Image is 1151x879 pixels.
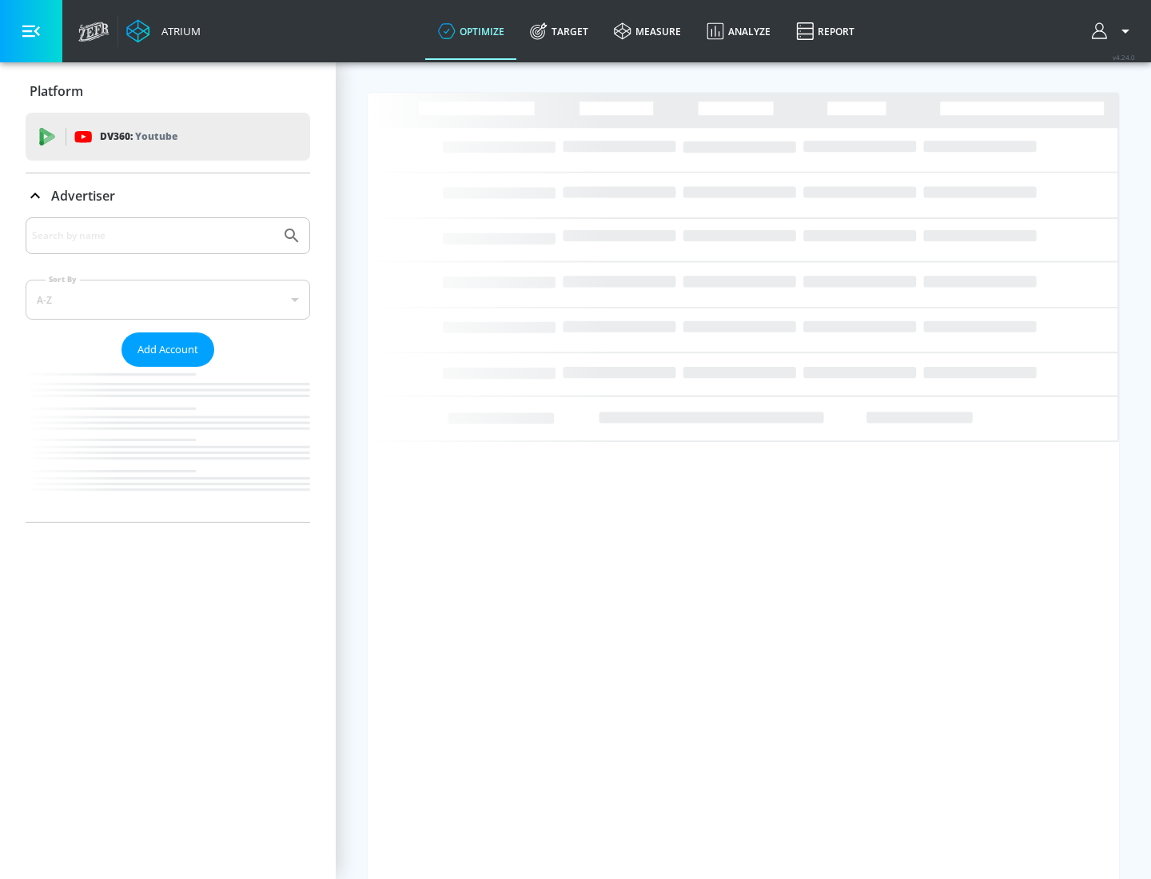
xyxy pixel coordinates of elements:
a: Target [517,2,601,60]
a: Report [783,2,867,60]
a: measure [601,2,694,60]
div: DV360: Youtube [26,113,310,161]
p: Advertiser [51,187,115,205]
label: Sort By [46,274,80,284]
a: optimize [425,2,517,60]
div: Platform [26,69,310,113]
div: Atrium [155,24,201,38]
a: Analyze [694,2,783,60]
button: Add Account [121,332,214,367]
p: DV360: [100,128,177,145]
div: Advertiser [26,173,310,218]
span: Add Account [137,340,198,359]
span: v 4.24.0 [1113,53,1135,62]
div: A-Z [26,280,310,320]
input: Search by name [32,225,274,246]
nav: list of Advertiser [26,367,310,522]
p: Youtube [135,128,177,145]
p: Platform [30,82,83,100]
a: Atrium [126,19,201,43]
div: Advertiser [26,217,310,522]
